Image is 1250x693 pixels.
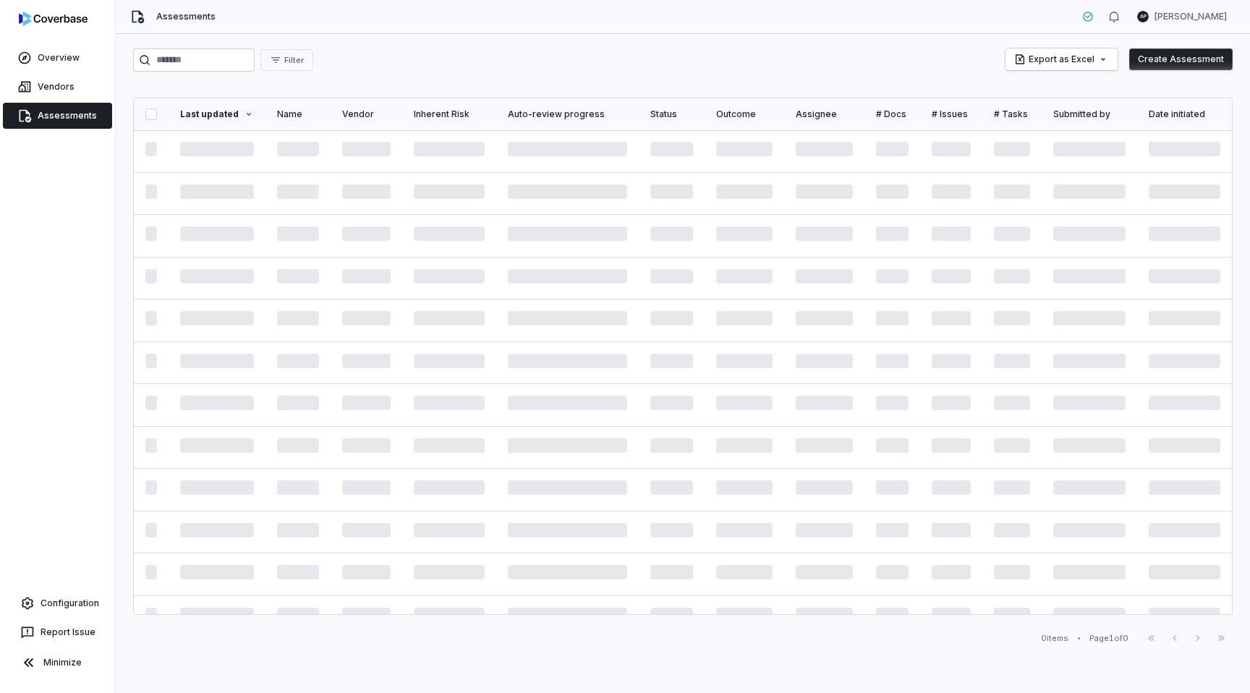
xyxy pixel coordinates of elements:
div: Status [650,109,694,120]
div: Submitted by [1053,109,1126,120]
div: Date initiated [1149,109,1220,120]
a: Overview [3,45,112,71]
a: Vendors [3,74,112,100]
div: Outcome [716,109,772,120]
div: Name [277,109,319,120]
div: # Issues [932,109,970,120]
button: Filter [260,49,313,71]
div: Assignee [796,109,853,120]
span: AP [1137,11,1149,22]
span: Filter [284,55,304,66]
div: Auto-review progress [508,109,627,120]
a: Assessments [3,103,112,129]
span: Assessments [156,11,216,22]
span: [PERSON_NAME] [1155,11,1227,22]
img: logo-D7KZi-bG.svg [19,12,88,26]
div: Inherent Risk [414,109,485,120]
button: AP[PERSON_NAME] [1128,6,1236,27]
div: # Docs [876,109,909,120]
div: Page 1 of 0 [1089,633,1128,644]
div: Last updated [180,109,254,120]
button: Report Issue [6,619,109,645]
div: # Tasks [994,109,1030,120]
button: Export as Excel [1005,48,1118,70]
div: • [1077,633,1081,643]
button: Create Assessment [1129,48,1233,70]
button: Minimize [6,648,109,677]
div: Vendor [342,109,391,120]
div: 0 items [1041,633,1068,644]
a: Configuration [6,590,109,616]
